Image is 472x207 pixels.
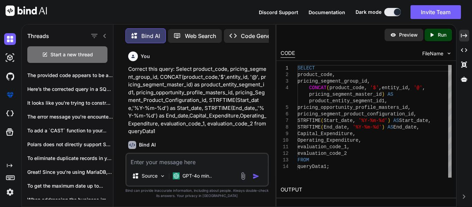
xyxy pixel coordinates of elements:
span: AS [388,124,394,130]
span: ) [382,124,385,130]
button: Discord Support [259,9,298,16]
span: CONCAT [309,85,327,91]
span: '%Y-%m-%d' [353,124,382,130]
span: '@' [414,85,422,91]
span: , [367,78,370,84]
img: darkChat [4,33,16,45]
img: GPT-4o mini [173,172,180,179]
p: Here’s the corrected query in a SQL-like... [27,86,113,93]
span: ( [321,118,323,123]
span: , [414,111,416,117]
span: , [385,98,387,104]
span: evaluation_code_2 [298,151,347,156]
div: 12 [281,150,289,157]
div: 8 [281,124,289,131]
p: Correct this query: Select product_code, pricing_segment_group_id, CONCAT(product_code,'$',entity... [128,65,267,135]
p: Code Generator [241,32,283,40]
h6: You [141,53,150,60]
span: , [347,144,350,150]
div: 6 [281,111,289,117]
p: The error message you're encountering indicates that... [27,113,113,120]
span: Dark mode [356,9,381,16]
p: Source [142,172,158,179]
p: Great! Since you're using MariaDB, you can... [27,169,113,176]
div: 1 [281,65,289,72]
p: Preview [399,31,418,38]
div: 5 [281,104,289,111]
span: pricing_opportunity_profile_masters_id [298,105,408,110]
span: '%Y-%m-%d' [358,118,387,123]
span: , [332,72,335,77]
span: , [417,124,419,130]
span: STRFTIME [298,124,321,130]
img: attachment [239,172,247,180]
img: Bind AI [6,6,47,16]
p: Web Search [185,32,216,40]
span: Capital_Expenditure [298,131,353,137]
span: , [408,105,410,110]
div: 11 [281,144,289,150]
span: entity_id [382,85,408,91]
p: When addressing the business implications of not... [27,196,113,203]
span: End_date [324,124,347,130]
h1: Threads [27,32,49,40]
span: , [379,85,381,91]
p: It looks like you're trying to construct... [27,100,113,106]
span: Documentation [309,9,345,15]
span: , [353,131,356,137]
p: To get the maximum date up to... [27,182,113,189]
div: 10 [281,137,289,144]
span: STRFTIME [298,118,321,123]
span: queryData1 [298,164,327,169]
div: 14 [281,163,289,170]
p: Run [438,31,446,38]
img: premium [4,89,16,101]
span: pricing_segment_product_configuration_id [298,111,414,117]
img: githubDark [4,70,16,82]
span: AS [387,92,393,97]
img: cloudideIcon [4,108,16,120]
div: 3 [281,78,289,85]
span: , [358,138,361,143]
p: Bind can provide inaccurate information, including about people. Always double-check its answers.... [125,188,269,198]
span: product_code [329,85,364,91]
span: pricing_segment_master_id [309,92,382,97]
p: To add a `CAST` function to your... [27,127,113,134]
button: Invite Team [410,5,461,19]
span: Start_date [399,118,428,123]
span: Operating_Expenditure [298,138,358,143]
span: product_entity_segment_id1 [309,98,385,104]
span: product_code [298,72,332,77]
span: ( [327,85,329,91]
span: ; [327,164,329,169]
img: settings [4,186,16,198]
span: SELECT [298,65,315,71]
span: evaluation_code_1 [298,144,347,150]
h6: Bind AI [139,141,156,148]
img: chevron down [446,50,452,56]
span: ) [382,92,385,97]
p: Polars does not directly support SQL queries... [27,141,113,148]
span: , [408,85,410,91]
button: Documentation [309,9,345,16]
p: To eliminate duplicate records in your SQL... [27,155,113,162]
span: , [422,85,425,91]
img: Pick Models [160,173,166,179]
span: '$' [370,85,379,91]
div: 7 [281,117,289,124]
span: AS [393,118,399,123]
p: Bind AI [141,32,160,40]
img: darkAi-studio [4,52,16,64]
div: 2 [281,72,289,78]
span: FROM [298,157,309,163]
span: Start_date [324,118,353,123]
span: Discord Support [259,9,298,15]
img: preview [390,32,396,38]
div: 13 [281,157,289,163]
h2: OUTPUT [276,182,456,198]
div: 4 [281,85,289,91]
span: Start a new thread [50,51,93,58]
span: , [428,118,431,123]
p: The provided code appears to be a... [27,72,113,79]
span: ) [387,118,390,123]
